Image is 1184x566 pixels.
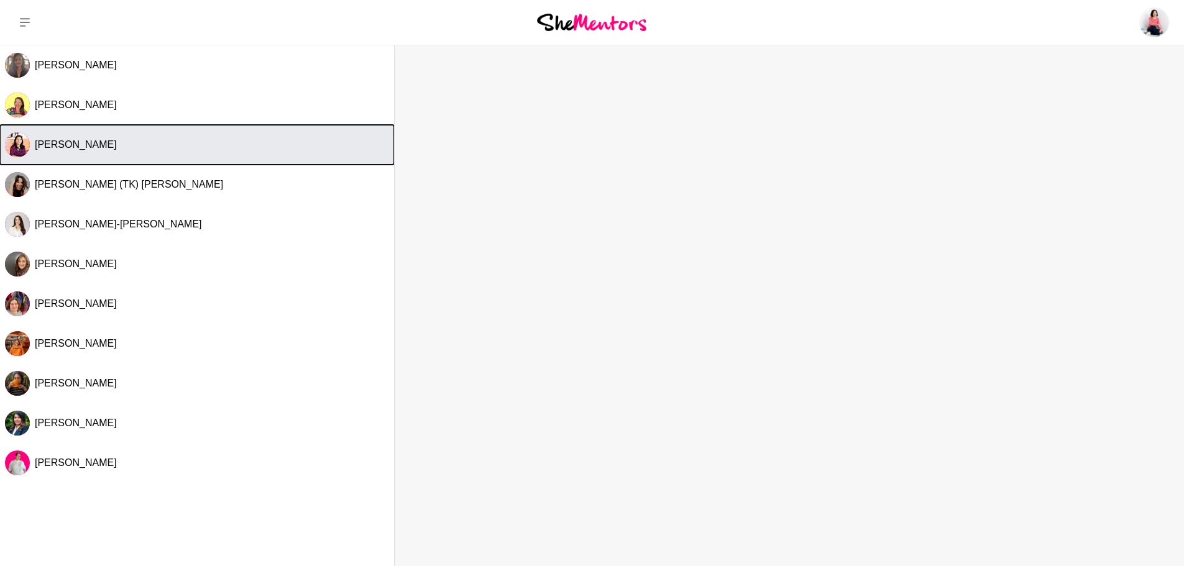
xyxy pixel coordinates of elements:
[5,450,30,475] div: Lauren Purse
[5,371,30,396] img: A
[5,172,30,197] div: Taliah-Kate (TK) Byron
[5,172,30,197] img: T
[5,93,30,117] div: Roslyn Thompson
[35,378,117,388] span: [PERSON_NAME]
[5,252,30,276] img: A
[5,371,30,396] div: Anna
[5,93,30,117] img: R
[5,331,30,356] img: K
[5,411,30,436] img: S
[35,418,117,428] span: [PERSON_NAME]
[35,298,117,309] span: [PERSON_NAME]
[5,212,30,237] div: Janelle Kee-Sue
[35,258,117,269] span: [PERSON_NAME]
[35,60,117,70] span: [PERSON_NAME]
[537,14,646,30] img: She Mentors Logo
[35,139,117,150] span: [PERSON_NAME]
[5,291,30,316] img: B
[5,132,30,157] div: Diana Philip
[5,411,30,436] div: Sangeetha Muralidharan
[35,338,117,349] span: [PERSON_NAME]
[35,457,117,468] span: [PERSON_NAME]
[5,252,30,276] div: Ashleigh Charles
[5,212,30,237] img: J
[5,331,30,356] div: Katie
[35,219,202,229] span: [PERSON_NAME]-[PERSON_NAME]
[35,99,117,110] span: [PERSON_NAME]
[35,179,223,189] span: [PERSON_NAME] (TK) [PERSON_NAME]
[5,53,30,78] div: Nirali Subnis
[5,450,30,475] img: L
[5,291,30,316] div: Bianca
[5,53,30,78] img: N
[1139,7,1169,37] img: Jolynne Rydz
[5,132,30,157] img: D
